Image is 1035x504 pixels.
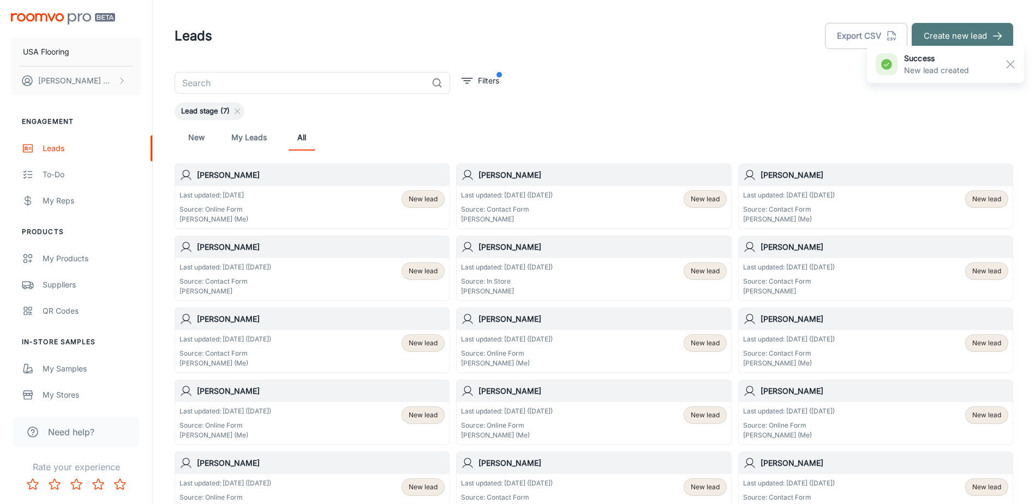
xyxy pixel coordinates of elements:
button: Create new lead [912,23,1013,49]
p: [PERSON_NAME] [461,214,553,224]
p: Last updated: [DATE] ([DATE]) [743,262,835,272]
p: Source: Online Form [180,421,271,430]
div: Lead stage (7) [175,103,244,120]
a: [PERSON_NAME]Last updated: [DATE] ([DATE])Source: Online Form[PERSON_NAME] (Me)New lead [738,380,1013,445]
p: USA Flooring [23,46,69,58]
button: USA Flooring [11,38,141,66]
img: Roomvo PRO Beta [11,13,115,25]
p: New lead created [904,64,969,76]
p: Source: In Store [461,277,553,286]
p: [PERSON_NAME] [180,286,271,296]
span: Lead stage (7) [175,106,236,117]
span: New lead [972,410,1001,420]
p: Last updated: [DATE] ([DATE]) [461,334,553,344]
p: Last updated: [DATE] ([DATE]) [461,190,553,200]
p: Rate your experience [9,460,143,473]
span: New lead [691,194,720,204]
button: [PERSON_NAME] Worthington [11,67,141,95]
p: Last updated: [DATE] ([DATE]) [743,190,835,200]
p: Source: Contact Form [461,205,553,214]
p: Last updated: [DATE] ([DATE]) [461,478,553,488]
h6: [PERSON_NAME] [761,385,1008,397]
span: New lead [409,194,438,204]
p: [PERSON_NAME] (Me) [180,358,271,368]
span: Need help? [48,425,94,439]
p: Last updated: [DATE] ([DATE]) [180,478,271,488]
div: Suppliers [43,279,141,291]
h6: [PERSON_NAME] [478,241,726,253]
p: [PERSON_NAME] (Me) [743,430,835,440]
span: New lead [972,482,1001,492]
span: New lead [691,266,720,276]
p: [PERSON_NAME] (Me) [743,358,835,368]
p: [PERSON_NAME] (Me) [461,430,553,440]
h6: [PERSON_NAME] [197,457,445,469]
button: Rate 5 star [109,473,131,495]
span: New lead [409,482,438,492]
h6: [PERSON_NAME] [478,457,726,469]
p: Last updated: [DATE] ([DATE]) [180,406,271,416]
a: [PERSON_NAME]Last updated: [DATE] ([DATE])Source: Contact Form[PERSON_NAME] (Me)New lead [738,164,1013,229]
a: [PERSON_NAME]Last updated: [DATE] ([DATE])Source: Online Form[PERSON_NAME] (Me)New lead [456,380,731,445]
p: [PERSON_NAME] (Me) [180,214,248,224]
h6: [PERSON_NAME] [761,457,1008,469]
h1: Leads [175,26,212,46]
a: [PERSON_NAME]Last updated: [DATE] ([DATE])Source: Contact Form[PERSON_NAME]New lead [738,236,1013,301]
h6: [PERSON_NAME] [761,169,1008,181]
p: Source: Contact Form [743,493,835,502]
span: New lead [972,338,1001,348]
button: Export CSV [825,23,907,49]
p: Last updated: [DATE] ([DATE]) [461,262,553,272]
h6: [PERSON_NAME] [478,385,726,397]
p: Last updated: [DATE] ([DATE]) [743,406,835,416]
p: Source: Online Form [180,493,271,502]
p: [PERSON_NAME] (Me) [461,358,553,368]
button: Rate 2 star [44,473,65,495]
a: [PERSON_NAME]Last updated: [DATE] ([DATE])Source: Contact Form[PERSON_NAME]New lead [175,236,450,301]
p: Source: Contact Form [743,349,835,358]
a: All [289,124,315,151]
h6: [PERSON_NAME] [197,313,445,325]
p: [PERSON_NAME] [743,286,835,296]
div: Leads [43,142,141,154]
p: Source: Online Form [461,421,553,430]
h6: [PERSON_NAME] [197,385,445,397]
span: New lead [409,410,438,420]
p: Source: Contact Form [180,277,271,286]
span: New lead [691,410,720,420]
h6: success [904,52,969,64]
span: New lead [691,482,720,492]
p: Last updated: [DATE] ([DATE]) [743,334,835,344]
p: Source: Online Form [180,205,248,214]
p: [PERSON_NAME] (Me) [180,430,271,440]
a: [PERSON_NAME]Last updated: [DATE] ([DATE])Source: In Store[PERSON_NAME]New lead [456,236,731,301]
p: Last updated: [DATE] ([DATE]) [461,406,553,416]
span: New lead [409,338,438,348]
p: Source: Contact Form [743,205,835,214]
a: [PERSON_NAME]Last updated: [DATE] ([DATE])Source: Contact Form[PERSON_NAME]New lead [456,164,731,229]
div: To-do [43,169,141,181]
a: [PERSON_NAME]Last updated: [DATE] ([DATE])Source: Online Form[PERSON_NAME] (Me)New lead [175,380,450,445]
div: My Reps [43,195,141,207]
h6: [PERSON_NAME] [478,169,726,181]
h6: [PERSON_NAME] [761,241,1008,253]
a: New [183,124,210,151]
p: [PERSON_NAME] Worthington [38,75,115,87]
div: My Products [43,253,141,265]
p: Source: Contact Form [461,493,553,502]
div: My Stores [43,389,141,401]
a: [PERSON_NAME]Last updated: [DATE] ([DATE])Source: Contact Form[PERSON_NAME] (Me)New lead [738,308,1013,373]
p: Source: Online Form [461,349,553,358]
p: Source: Contact Form [743,277,835,286]
p: Last updated: [DATE] ([DATE]) [180,262,271,272]
span: New lead [972,266,1001,276]
button: filter [459,72,502,89]
span: New lead [691,338,720,348]
button: Rate 1 star [22,473,44,495]
div: My Samples [43,363,141,375]
p: [PERSON_NAME] (Me) [743,214,835,224]
p: Last updated: [DATE] ([DATE]) [180,334,271,344]
p: Source: Contact Form [180,349,271,358]
p: [PERSON_NAME] [461,286,553,296]
div: QR Codes [43,305,141,317]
